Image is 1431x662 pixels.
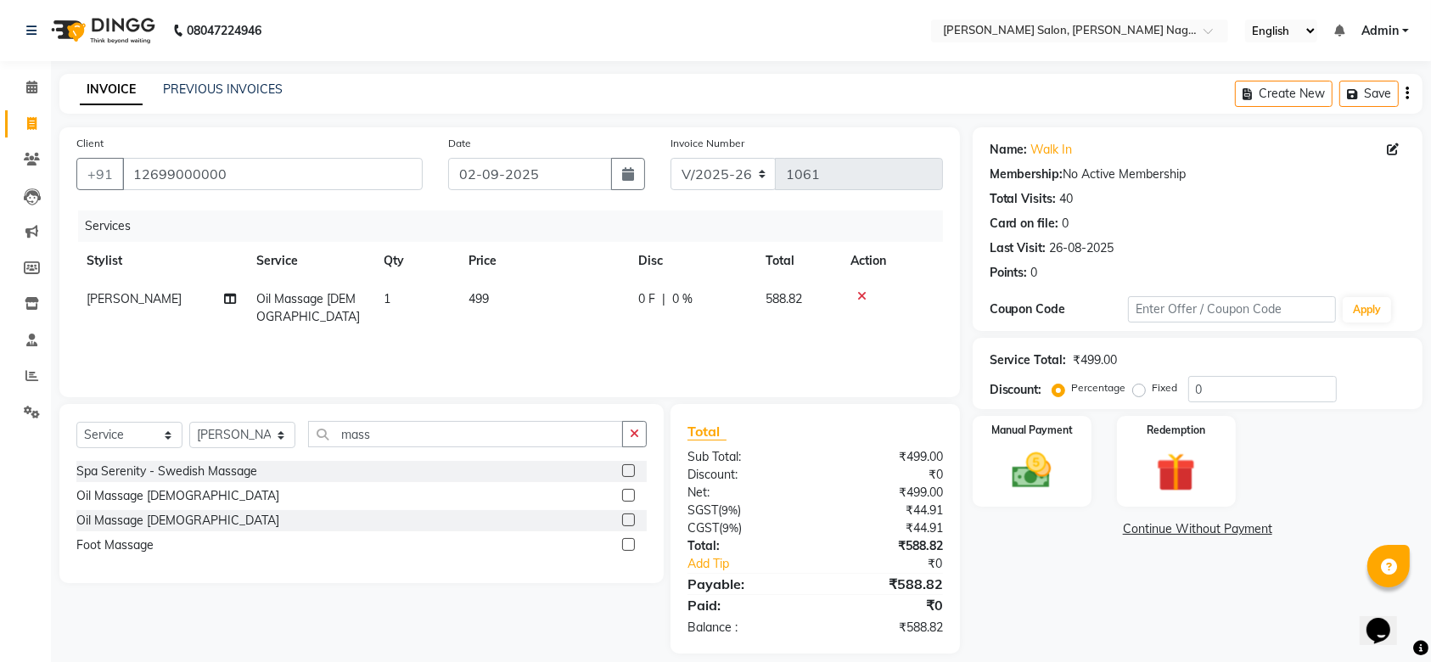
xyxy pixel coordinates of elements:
label: Redemption [1147,423,1205,438]
div: 40 [1060,190,1074,208]
button: Save [1339,81,1399,107]
div: ₹499.00 [1074,351,1118,369]
span: Total [687,423,727,440]
div: Balance : [675,619,815,637]
button: Create New [1235,81,1333,107]
a: Continue Without Payment [976,520,1419,538]
div: Oil Massage [DEMOGRAPHIC_DATA] [76,487,279,505]
div: Discount: [675,466,815,484]
div: Last Visit: [990,239,1047,257]
div: Spa Serenity - Swedish Massage [76,463,257,480]
div: Service Total: [990,351,1067,369]
div: ₹588.82 [815,619,955,637]
div: 26-08-2025 [1050,239,1114,257]
span: 588.82 [766,291,802,306]
th: Total [755,242,840,280]
div: Coupon Code [990,300,1128,318]
label: Fixed [1153,380,1178,396]
input: Search or Scan [308,421,623,447]
span: SGST [687,502,718,518]
div: ₹588.82 [815,574,955,594]
span: Oil Massage [DEMOGRAPHIC_DATA] [256,291,360,324]
label: Invoice Number [671,136,744,151]
span: Admin [1361,22,1399,40]
div: ₹588.82 [815,537,955,555]
th: Service [246,242,373,280]
input: Search by Name/Mobile/Email/Code [122,158,423,190]
span: 0 % [672,290,693,308]
span: | [662,290,665,308]
div: Sub Total: [675,448,815,466]
iframe: chat widget [1360,594,1414,645]
label: Date [448,136,471,151]
input: Enter Offer / Coupon Code [1128,296,1336,323]
span: 9% [722,521,738,535]
div: Name: [990,141,1028,159]
div: Total Visits: [990,190,1057,208]
div: ( ) [675,502,815,519]
div: ₹0 [815,466,955,484]
span: 1 [384,291,390,306]
div: Payable: [675,574,815,594]
label: Percentage [1072,380,1126,396]
img: _gift.svg [1144,448,1208,496]
div: Total: [675,537,815,555]
button: Apply [1343,297,1391,323]
div: Points: [990,264,1028,282]
span: 499 [469,291,489,306]
span: 9% [721,503,738,517]
div: Net: [675,484,815,502]
th: Stylist [76,242,246,280]
div: Oil Massage [DEMOGRAPHIC_DATA] [76,512,279,530]
div: Card on file: [990,215,1059,233]
span: CGST [687,520,719,536]
b: 08047224946 [187,7,261,54]
div: Membership: [990,165,1063,183]
img: logo [43,7,160,54]
a: INVOICE [80,75,143,105]
div: ₹499.00 [815,448,955,466]
label: Client [76,136,104,151]
th: Disc [628,242,755,280]
th: Action [840,242,943,280]
div: Foot Massage [76,536,154,554]
th: Price [458,242,628,280]
div: No Active Membership [990,165,1406,183]
img: _cash.svg [1000,448,1063,493]
span: [PERSON_NAME] [87,291,182,306]
button: +91 [76,158,124,190]
div: Discount: [990,381,1042,399]
div: ₹0 [815,595,955,615]
div: 0 [1063,215,1069,233]
span: 0 F [638,290,655,308]
a: PREVIOUS INVOICES [163,81,283,97]
div: ₹44.91 [815,502,955,519]
div: ₹44.91 [815,519,955,537]
label: Manual Payment [991,423,1073,438]
div: ₹0 [839,555,956,573]
div: 0 [1031,264,1038,282]
a: Walk In [1031,141,1073,159]
th: Qty [373,242,458,280]
a: Add Tip [675,555,839,573]
div: Paid: [675,595,815,615]
div: ₹499.00 [815,484,955,502]
div: ( ) [675,519,815,537]
div: Services [78,210,956,242]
